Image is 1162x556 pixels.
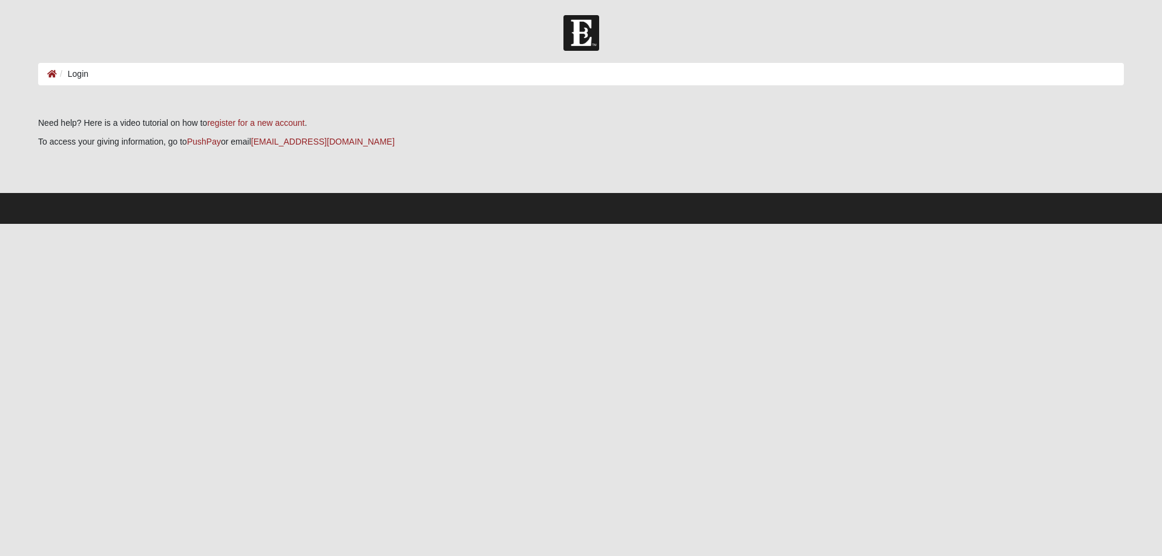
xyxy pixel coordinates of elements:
[57,68,88,80] li: Login
[187,137,221,146] a: PushPay
[38,136,1124,148] p: To access your giving information, go to or email
[251,137,395,146] a: [EMAIL_ADDRESS][DOMAIN_NAME]
[38,117,1124,129] p: Need help? Here is a video tutorial on how to .
[207,118,304,128] a: register for a new account
[563,15,599,51] img: Church of Eleven22 Logo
